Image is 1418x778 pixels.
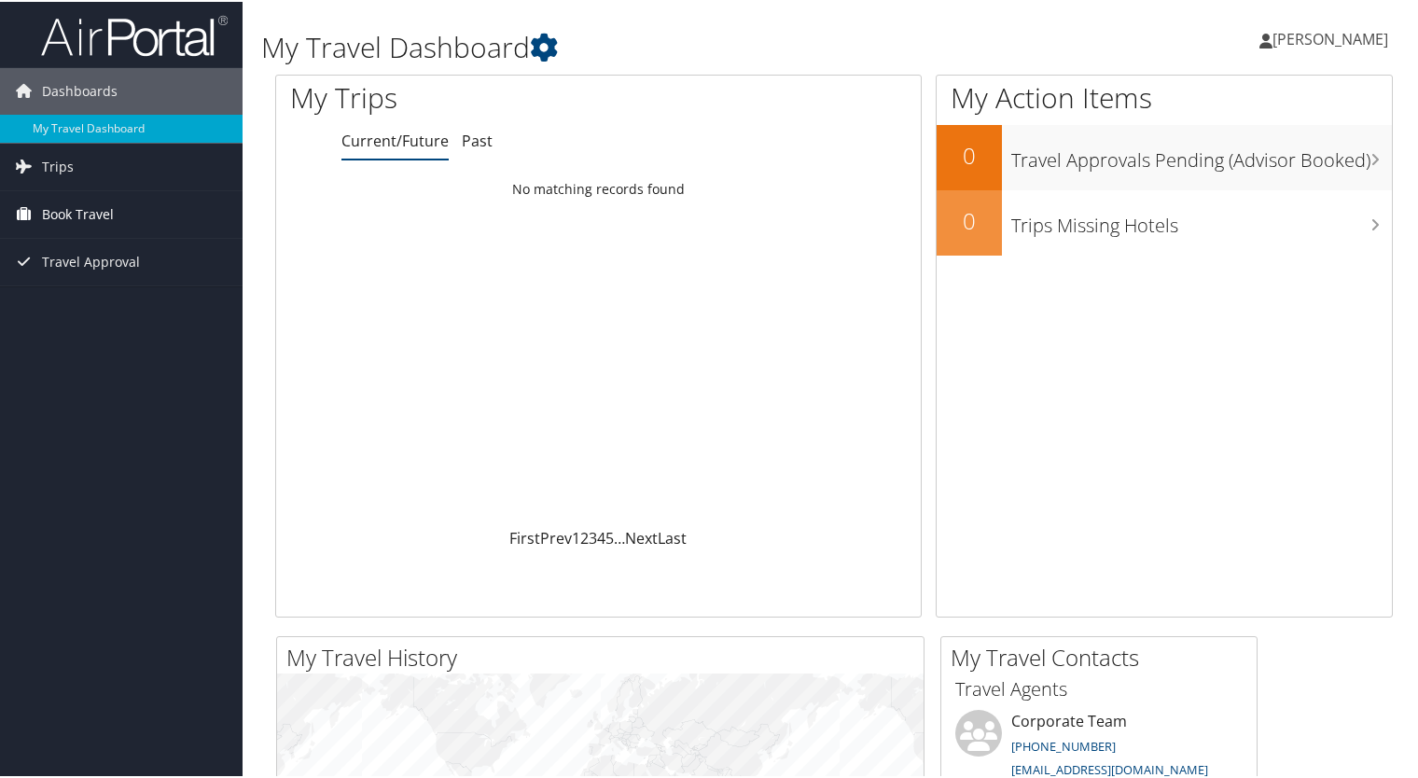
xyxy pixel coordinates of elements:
[42,189,114,236] span: Book Travel
[1259,9,1407,65] a: [PERSON_NAME]
[290,76,638,116] h1: My Trips
[276,171,921,204] td: No matching records found
[605,526,614,547] a: 5
[1011,136,1392,172] h3: Travel Approvals Pending (Advisor Booked)
[572,526,580,547] a: 1
[42,237,140,284] span: Travel Approval
[955,674,1243,701] h3: Travel Agents
[341,129,449,149] a: Current/Future
[937,76,1392,116] h1: My Action Items
[937,203,1002,235] h2: 0
[937,123,1392,188] a: 0Travel Approvals Pending (Advisor Booked)
[261,26,1025,65] h1: My Travel Dashboard
[1011,736,1116,753] a: [PHONE_NUMBER]
[937,188,1392,254] a: 0Trips Missing Hotels
[580,526,589,547] a: 2
[286,640,924,672] h2: My Travel History
[589,526,597,547] a: 3
[658,526,687,547] a: Last
[625,526,658,547] a: Next
[42,66,118,113] span: Dashboards
[462,129,493,149] a: Past
[41,12,228,56] img: airportal-logo.png
[42,142,74,188] span: Trips
[540,526,572,547] a: Prev
[1011,201,1392,237] h3: Trips Missing Hotels
[1011,759,1208,776] a: [EMAIL_ADDRESS][DOMAIN_NAME]
[509,526,540,547] a: First
[937,138,1002,170] h2: 0
[1272,27,1388,48] span: [PERSON_NAME]
[951,640,1257,672] h2: My Travel Contacts
[614,526,625,547] span: …
[597,526,605,547] a: 4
